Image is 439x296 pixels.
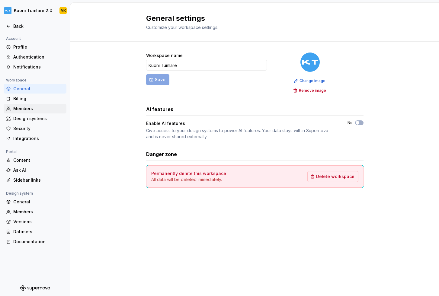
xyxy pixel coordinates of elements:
[4,84,66,94] a: General
[14,8,52,14] div: Kuoni Tumlare 2.0
[4,197,66,207] a: General
[151,177,226,183] p: All data will be deleted immediately.
[4,155,66,165] a: Content
[13,167,64,173] div: Ask AI
[4,7,11,14] img: dee6e31e-e192-4f70-8333-ba8f88832f05.png
[13,23,64,29] div: Back
[20,285,50,291] svg: Supernova Logo
[316,173,354,180] span: Delete workspace
[4,175,66,185] a: Sidebar links
[13,96,64,102] div: Billing
[4,104,66,113] a: Members
[4,217,66,227] a: Versions
[307,171,358,182] button: Delete workspace
[13,54,64,60] div: Authentication
[61,8,66,13] div: MK
[299,88,326,93] span: Remove image
[13,116,64,122] div: Design systems
[13,44,64,50] div: Profile
[4,207,66,217] a: Members
[146,14,356,23] h2: General settings
[13,86,64,92] div: General
[4,114,66,123] a: Design systems
[146,120,185,126] div: Enable AI features
[13,199,64,205] div: General
[4,124,66,133] a: Security
[146,106,173,113] h3: AI features
[4,35,23,42] div: Account
[146,128,337,140] div: Give access to your design systems to power AI features. Your data stays within Supernova and is ...
[4,42,66,52] a: Profile
[4,165,66,175] a: Ask AI
[292,77,328,85] button: Change image
[146,53,183,59] label: Workspace name
[146,25,218,30] span: Customize your workspace settings.
[13,64,64,70] div: Notifications
[4,52,66,62] a: Authentication
[13,239,64,245] div: Documentation
[300,78,325,83] span: Change image
[1,4,69,17] button: Kuoni Tumlare 2.0MK
[300,53,320,72] img: dee6e31e-e192-4f70-8333-ba8f88832f05.png
[4,94,66,103] a: Billing
[4,134,66,143] a: Integrations
[13,229,64,235] div: Datasets
[4,77,29,84] div: Workspace
[13,126,64,132] div: Security
[4,237,66,247] a: Documentation
[4,148,19,155] div: Portal
[13,157,64,163] div: Content
[4,190,35,197] div: Design system
[4,227,66,237] a: Datasets
[13,219,64,225] div: Versions
[13,209,64,215] div: Members
[151,170,226,177] h4: Permanently delete this workspace
[13,135,64,142] div: Integrations
[291,86,329,95] button: Remove image
[4,21,66,31] a: Back
[13,177,64,183] div: Sidebar links
[348,120,353,125] label: No
[4,62,66,72] a: Notifications
[146,151,177,158] h3: Danger zone
[13,106,64,112] div: Members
